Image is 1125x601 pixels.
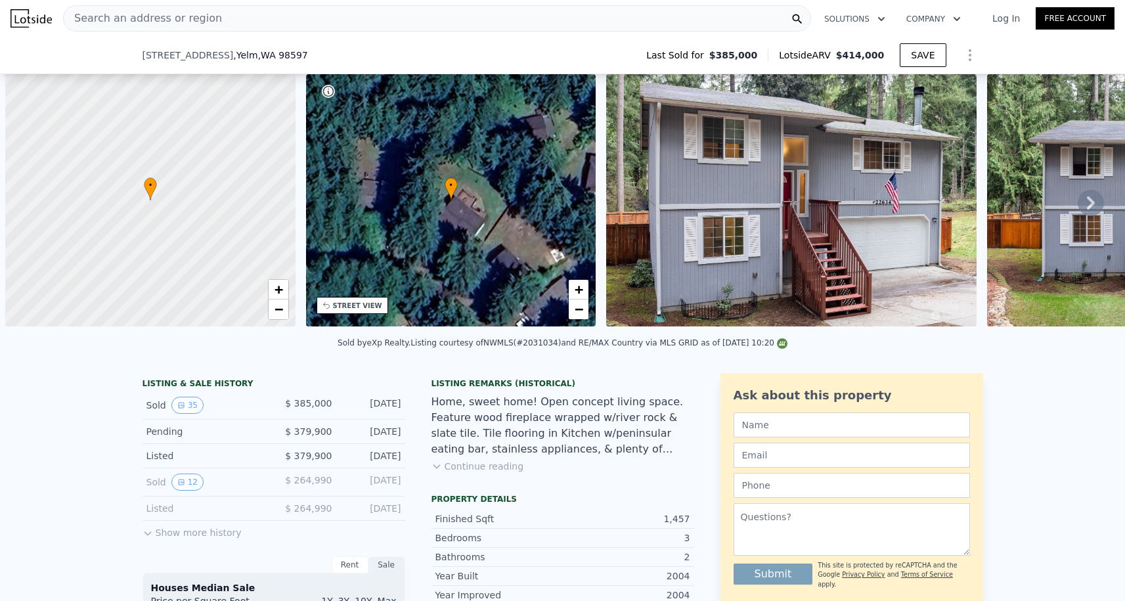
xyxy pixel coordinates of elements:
div: 2004 [563,569,690,583]
div: Listing courtesy of NWMLS (#2031034) and RE/MAX Country via MLS GRID as of [DATE] 10:20 [410,338,787,347]
div: 1,457 [563,512,690,525]
span: + [575,281,583,298]
input: Email [734,443,970,468]
input: Phone [734,473,970,498]
span: [STREET_ADDRESS] [143,49,234,62]
button: Show Options [957,42,983,68]
a: Log In [977,12,1036,25]
span: , WA 98597 [258,50,308,60]
img: NWMLS Logo [777,338,787,349]
span: Lotside ARV [779,49,835,62]
div: Home, sweet home! Open concept living space. Feature wood fireplace wrapped w/river rock & slate ... [431,394,694,457]
button: Submit [734,564,813,585]
div: Houses Median Sale [151,581,397,594]
span: • [445,179,458,191]
div: LISTING & SALE HISTORY [143,378,405,391]
div: Bathrooms [435,550,563,564]
div: STREET VIEW [333,301,382,311]
div: Listing Remarks (Historical) [431,378,694,389]
div: Year Built [435,569,563,583]
span: $ 385,000 [285,398,332,409]
input: Name [734,412,970,437]
button: Show more history [143,521,242,539]
span: − [575,301,583,317]
span: $414,000 [836,50,885,60]
a: Terms of Service [901,571,953,578]
div: • [144,177,157,200]
span: $ 379,900 [285,451,332,461]
div: [DATE] [343,397,401,414]
div: Ask about this property [734,386,970,405]
div: Sold [146,397,263,414]
button: View historical data [171,397,204,414]
div: Sold [146,474,263,491]
span: , Yelm [233,49,307,62]
a: Privacy Policy [842,571,885,578]
div: Sale [368,556,405,573]
img: Sale: 131289768 Parcel: 97102410 [606,74,977,326]
span: − [274,301,282,317]
button: Continue reading [431,460,524,473]
a: Zoom in [269,280,288,300]
div: [DATE] [343,502,401,515]
div: Finished Sqft [435,512,563,525]
div: [DATE] [343,474,401,491]
div: Listed [146,502,263,515]
span: • [144,179,157,191]
span: Search an address or region [64,11,222,26]
a: Zoom out [269,300,288,319]
div: Bedrooms [435,531,563,545]
div: [DATE] [343,449,401,462]
span: Last Sold for [646,49,709,62]
span: $385,000 [709,49,758,62]
span: $ 264,990 [285,503,332,514]
div: Pending [146,425,263,438]
a: Free Account [1036,7,1114,30]
div: • [445,177,458,200]
button: View historical data [171,474,204,491]
a: Zoom out [569,300,588,319]
div: This site is protected by reCAPTCHA and the Google and apply. [818,561,969,589]
div: Property details [431,494,694,504]
button: Solutions [814,7,896,31]
div: Sold by eXp Realty . [338,338,410,347]
button: Company [896,7,971,31]
img: Lotside [11,9,52,28]
button: SAVE [900,43,946,67]
div: 2 [563,550,690,564]
div: [DATE] [343,425,401,438]
span: $ 379,900 [285,426,332,437]
span: $ 264,990 [285,475,332,485]
div: Listed [146,449,263,462]
span: + [274,281,282,298]
div: Rent [332,556,368,573]
div: 3 [563,531,690,545]
a: Zoom in [569,280,588,300]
